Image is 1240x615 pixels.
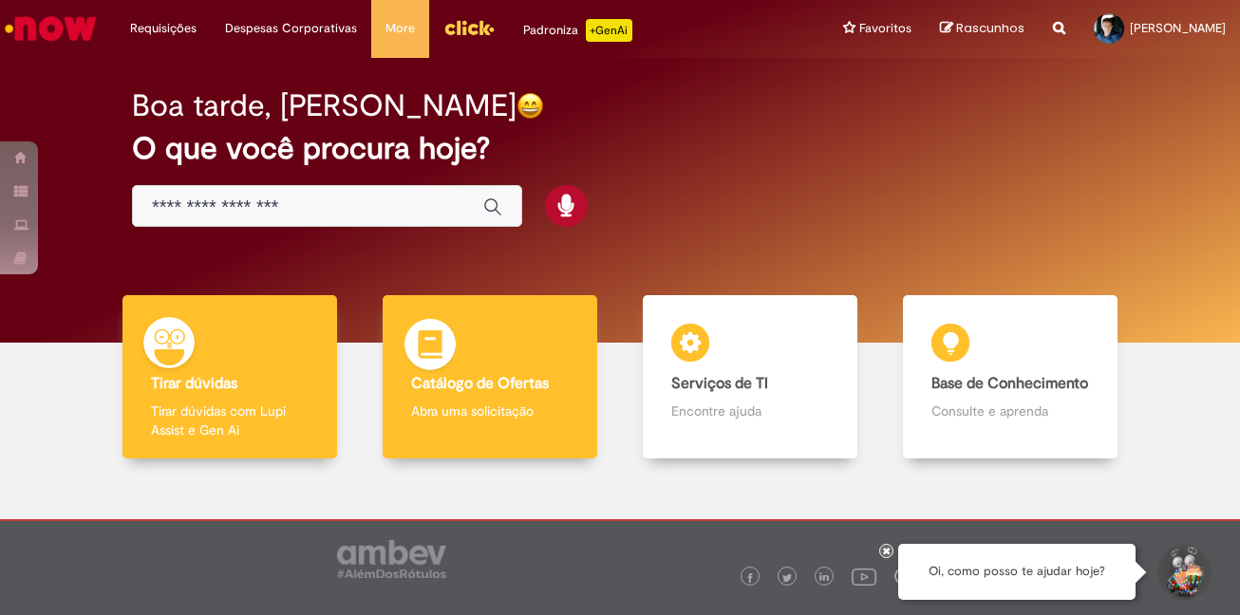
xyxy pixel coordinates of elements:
[337,540,446,578] img: logo_footer_ambev_rotulo_gray.png
[898,544,1136,600] div: Oi, como posso te ajudar hoje?
[385,19,415,38] span: More
[1155,544,1212,601] button: Iniciar Conversa de Suporte
[517,92,544,120] img: happy-face.png
[100,295,360,459] a: Tirar dúvidas Tirar dúvidas com Lupi Assist e Gen Ai
[360,295,620,459] a: Catálogo de Ofertas Abra uma solicitação
[931,374,1088,393] b: Base de Conhecimento
[880,295,1140,459] a: Base de Conhecimento Consulte e aprenda
[782,573,792,583] img: logo_footer_twitter.png
[859,19,911,38] span: Favoritos
[132,132,1108,165] h2: O que você procura hoje?
[151,374,237,393] b: Tirar dúvidas
[130,19,197,38] span: Requisições
[894,568,911,585] img: logo_footer_workplace.png
[852,564,876,588] img: logo_footer_youtube.png
[956,19,1024,37] span: Rascunhos
[931,401,1090,420] p: Consulte e aprenda
[620,295,880,459] a: Serviços de TI Encontre ajuda
[671,374,768,393] b: Serviços de TI
[443,13,495,42] img: click_logo_yellow_360x200.png
[819,572,829,584] img: logo_footer_linkedin.png
[411,401,570,420] p: Abra uma solicitação
[1130,20,1226,36] span: [PERSON_NAME]
[523,19,632,42] div: Padroniza
[671,401,830,420] p: Encontre ajuda
[411,374,549,393] b: Catálogo de Ofertas
[2,9,100,47] img: ServiceNow
[132,89,517,122] h2: Boa tarde, [PERSON_NAME]
[225,19,357,38] span: Despesas Corporativas
[940,20,1024,38] a: Rascunhos
[586,19,632,42] p: +GenAi
[151,401,310,439] p: Tirar dúvidas com Lupi Assist e Gen Ai
[745,573,755,583] img: logo_footer_facebook.png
